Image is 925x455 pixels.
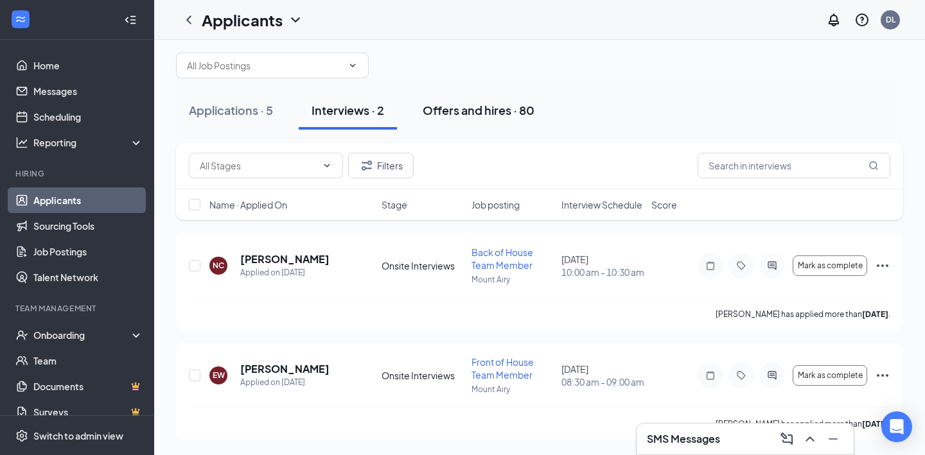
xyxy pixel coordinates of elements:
[802,431,818,447] svg: ChevronUp
[716,418,890,429] p: [PERSON_NAME] has applied more than .
[716,309,890,320] p: [PERSON_NAME] has applied more than .
[15,429,28,442] svg: Settings
[862,419,888,429] b: [DATE]
[734,370,749,381] svg: Tag
[854,12,870,28] svg: QuestionInfo
[875,368,890,383] svg: Ellipses
[124,13,137,26] svg: Collapse
[240,362,330,376] h5: [PERSON_NAME]
[798,371,863,380] span: Mark as complete
[561,375,644,388] span: 08:30 am - 09:00 am
[868,160,879,171] svg: MagnifyingGlass
[561,266,644,279] span: 10:00 am - 10:30 am
[312,102,384,118] div: Interviews · 2
[359,158,374,173] svg: Filter
[33,348,143,373] a: Team
[181,12,197,28] svg: ChevronLeft
[800,429,820,449] button: ChevronUp
[561,253,644,279] div: [DATE]
[202,9,283,31] h1: Applicants
[33,329,132,341] div: Onboarding
[382,198,407,211] span: Stage
[471,246,533,271] span: Back of House Team Member
[15,168,141,179] div: Hiring
[209,198,287,211] span: Name · Applied On
[33,104,143,130] a: Scheduling
[703,370,718,381] svg: Note
[348,153,414,178] button: Filter Filters
[33,373,143,399] a: DocumentsCrown
[33,213,143,239] a: Sourcing Tools
[240,252,330,266] h5: [PERSON_NAME]
[471,198,520,211] span: Job posting
[823,429,843,449] button: Minimize
[240,376,330,389] div: Applied on [DATE]
[33,399,143,425] a: SurveysCrown
[213,370,225,381] div: EW
[703,261,718,271] svg: Note
[15,303,141,314] div: Team Management
[33,239,143,264] a: Job Postings
[288,12,303,28] svg: ChevronDown
[33,264,143,290] a: Talent Network
[793,365,867,386] button: Mark as complete
[33,53,143,78] a: Home
[764,370,780,381] svg: ActiveChat
[825,431,841,447] svg: Minimize
[33,136,144,149] div: Reporting
[886,14,895,25] div: DL
[471,274,554,285] p: Mount Airy
[14,13,27,26] svg: WorkstreamLogo
[471,356,534,381] span: Front of House Team Member
[826,12,841,28] svg: Notifications
[15,136,28,149] svg: Analysis
[798,261,863,270] span: Mark as complete
[382,259,464,272] div: Onsite Interviews
[33,187,143,213] a: Applicants
[15,329,28,341] svg: UserCheck
[793,255,867,276] button: Mark as complete
[647,432,720,446] h3: SMS Messages
[779,431,795,447] svg: ComposeMessage
[322,160,332,171] svg: ChevronDown
[33,429,123,442] div: Switch to admin view
[213,260,224,271] div: NC
[561,198,642,211] span: Interview Schedule
[862,309,888,319] b: [DATE]
[698,153,890,178] input: Search in interviews
[382,369,464,382] div: Onsite Interviews
[33,78,143,104] a: Messages
[200,159,317,173] input: All Stages
[651,198,677,211] span: Score
[777,429,797,449] button: ComposeMessage
[471,384,554,395] p: Mount Airy
[764,261,780,271] svg: ActiveChat
[734,261,749,271] svg: Tag
[881,411,912,442] div: Open Intercom Messenger
[423,102,534,118] div: Offers and hires · 80
[240,266,330,279] div: Applied on [DATE]
[187,58,342,73] input: All Job Postings
[875,258,890,273] svg: Ellipses
[348,60,358,71] svg: ChevronDown
[561,363,644,388] div: [DATE]
[189,102,273,118] div: Applications · 5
